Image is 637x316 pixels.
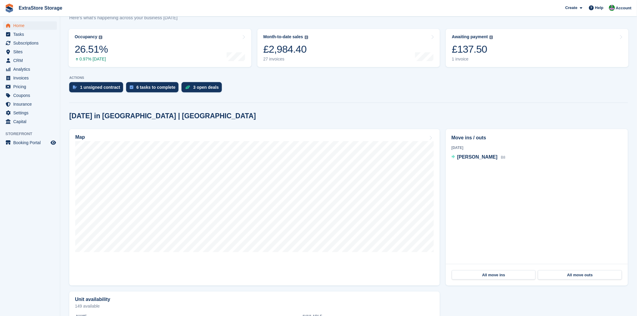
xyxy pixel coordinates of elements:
[13,30,49,39] span: Tasks
[3,30,57,39] a: menu
[5,131,60,137] span: Storefront
[13,138,49,147] span: Booking Portal
[263,57,308,62] div: 27 invoices
[452,145,622,150] div: [DATE]
[73,85,77,89] img: contract_signature_icon-13c848040528278c33f63329250d36e43548de30e8caae1d1a13099fd9432cc5.svg
[452,57,493,62] div: 1 invoice
[3,138,57,147] a: menu
[13,48,49,56] span: Sites
[3,100,57,108] a: menu
[69,29,251,67] a: Occupancy 26.51% 0.97% [DATE]
[75,34,97,39] div: Occupancy
[13,82,49,91] span: Pricing
[69,112,256,120] h2: [DATE] in [GEOGRAPHIC_DATA] | [GEOGRAPHIC_DATA]
[3,39,57,47] a: menu
[182,82,225,95] a: 3 open deals
[3,117,57,126] a: menu
[595,5,604,11] span: Help
[565,5,577,11] span: Create
[3,56,57,65] a: menu
[16,3,65,13] a: ExtraStore Storage
[609,5,615,11] img: Grant Daniel
[5,4,14,13] img: stora-icon-8386f47178a22dfd0bd8f6a31ec36ba5ce8667c1dd55bd0f319d3a0aa187defe.svg
[75,297,110,302] h2: Unit availability
[3,82,57,91] a: menu
[3,91,57,100] a: menu
[3,48,57,56] a: menu
[69,82,126,95] a: 1 unsigned contract
[3,109,57,117] a: menu
[452,270,536,280] a: All move ins
[263,34,303,39] div: Month-to-date sales
[130,85,133,89] img: task-75834270c22a3079a89374b754ae025e5fb1db73e45f91037f5363f120a921f8.svg
[69,14,178,21] p: Here's what's happening across your business [DATE]
[257,29,440,67] a: Month-to-date sales £2,984.40 27 invoices
[13,100,49,108] span: Insurance
[13,65,49,73] span: Analytics
[13,74,49,82] span: Invoices
[13,21,49,30] span: Home
[136,85,176,90] div: 6 tasks to complete
[489,36,493,39] img: icon-info-grey-7440780725fd019a000dd9b08b2336e03edf1995a4989e88bcd33f0948082b44.svg
[75,43,108,55] div: 26.51%
[3,21,57,30] a: menu
[616,5,632,11] span: Account
[501,155,505,160] span: B8
[69,129,440,286] a: Map
[185,85,190,89] img: deal-1b604bf984904fb50ccaf53a9ad4b4a5d6e5aea283cecdc64d6e3604feb123c2.svg
[13,117,49,126] span: Capital
[80,85,120,90] div: 1 unsigned contract
[13,56,49,65] span: CRM
[446,29,629,67] a: Awaiting payment £137.50 1 invoice
[75,57,108,62] div: 0.97% [DATE]
[452,153,505,161] a: [PERSON_NAME] B8
[126,82,182,95] a: 6 tasks to complete
[13,39,49,47] span: Subscriptions
[3,74,57,82] a: menu
[263,43,308,55] div: £2,984.40
[193,85,219,90] div: 3 open deals
[305,36,308,39] img: icon-info-grey-7440780725fd019a000dd9b08b2336e03edf1995a4989e88bcd33f0948082b44.svg
[538,270,622,280] a: All move outs
[50,139,57,146] a: Preview store
[3,65,57,73] a: menu
[99,36,102,39] img: icon-info-grey-7440780725fd019a000dd9b08b2336e03edf1995a4989e88bcd33f0948082b44.svg
[69,76,628,80] p: ACTIONS
[452,34,488,39] div: Awaiting payment
[13,91,49,100] span: Coupons
[457,154,498,160] span: [PERSON_NAME]
[75,304,434,308] p: 149 available
[452,134,622,141] h2: Move ins / outs
[13,109,49,117] span: Settings
[452,43,493,55] div: £137.50
[75,135,85,140] h2: Map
